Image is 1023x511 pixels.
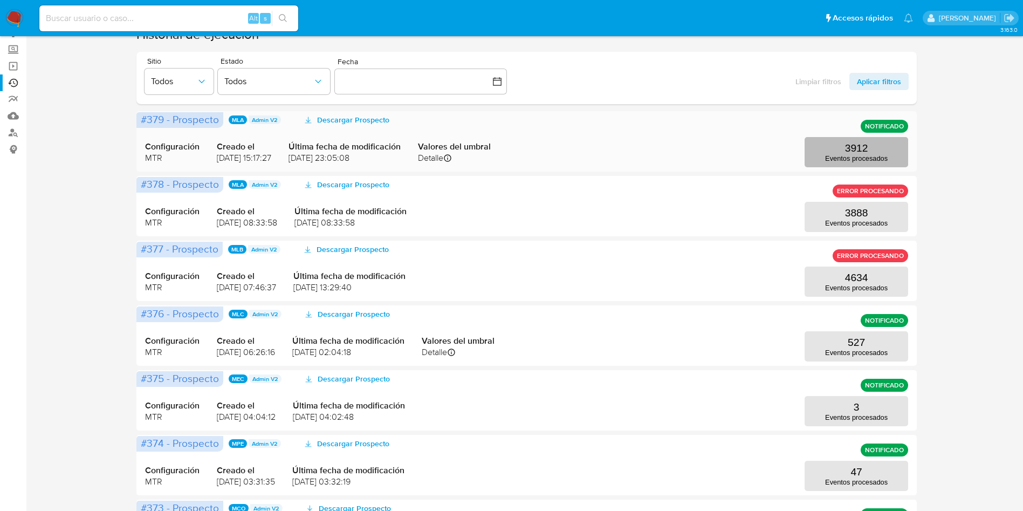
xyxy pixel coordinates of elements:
[1004,12,1015,24] a: Salir
[272,11,294,26] button: search-icon
[904,13,913,23] a: Notificaciones
[939,13,1000,23] p: joaquin.santistebe@mercadolibre.com
[833,12,893,24] span: Accesos rápidos
[39,11,298,25] input: Buscar usuario o caso...
[264,13,267,23] span: s
[249,13,258,23] span: Alt
[1000,25,1018,34] span: 3.163.0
